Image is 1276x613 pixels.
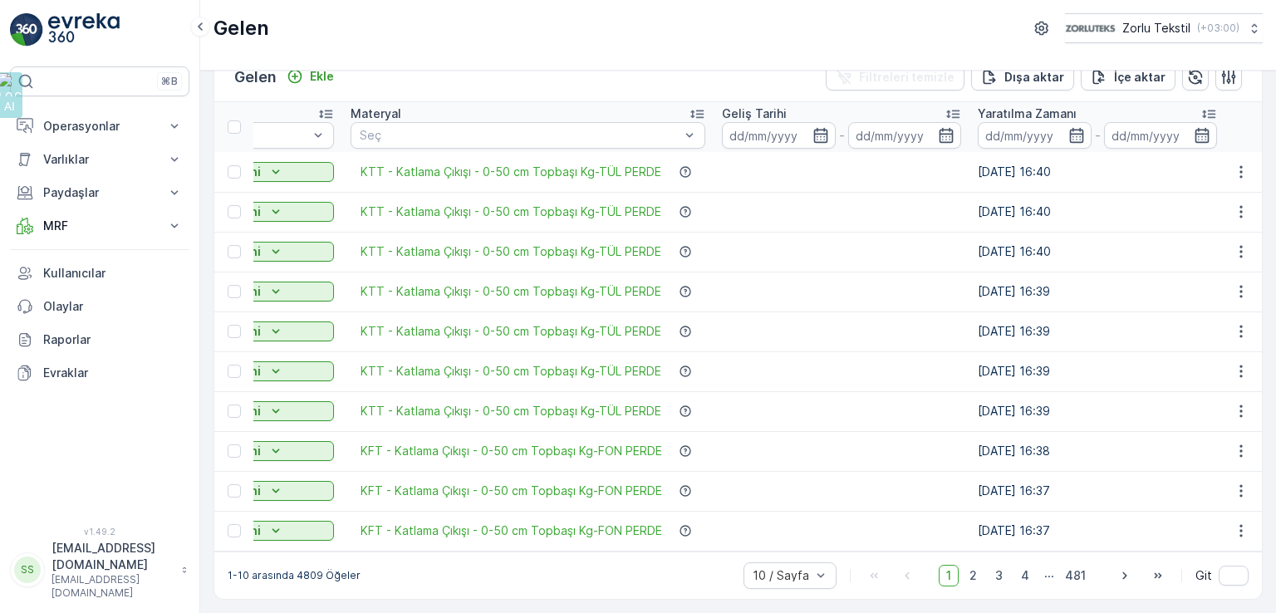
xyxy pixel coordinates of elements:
[10,209,189,243] button: MRF
[52,540,173,573] p: [EMAIL_ADDRESS][DOMAIN_NAME]
[10,290,189,323] a: Olaylar
[43,365,183,381] p: Evraklar
[228,285,241,298] div: Toggle Row Selected
[184,441,334,461] button: Yeni
[360,127,680,144] p: Seç
[1197,22,1239,35] p: ( +03:00 )
[184,521,334,541] button: Yeni
[361,403,661,419] a: KTT - Katlama Çıkışı - 0-50 cm Topbaşı Kg-TÜL PERDE
[351,105,401,122] p: Materyal
[722,122,836,149] input: dd/mm/yyyy
[228,405,241,418] div: Toggle Row Selected
[971,64,1074,91] button: Dışa aktar
[839,125,845,145] p: -
[43,298,183,315] p: Olaylar
[228,245,241,258] div: Toggle Row Selected
[184,282,334,302] button: Yeni
[228,365,241,378] div: Toggle Row Selected
[826,64,964,91] button: Filtreleri temizle
[43,218,156,234] p: MRF
[722,105,787,122] p: Geliş Tarihi
[10,257,189,290] a: Kullanıcılar
[1195,567,1212,584] span: Git
[969,192,1225,232] td: [DATE] 16:40
[228,444,241,458] div: Toggle Row Selected
[848,122,962,149] input: dd/mm/yyyy
[361,283,661,300] a: KTT - Katlama Çıkışı - 0-50 cm Topbaşı Kg-TÜL PERDE
[978,122,1092,149] input: dd/mm/yyyy
[43,331,183,348] p: Raporlar
[361,243,661,260] a: KTT - Katlama Çıkışı - 0-50 cm Topbaşı Kg-TÜL PERDE
[43,184,156,201] p: Paydaşlar
[1104,122,1218,149] input: dd/mm/yyyy
[10,527,189,537] span: v 1.49.2
[52,573,173,600] p: [EMAIL_ADDRESS][DOMAIN_NAME]
[228,165,241,179] div: Toggle Row Selected
[184,162,334,182] button: Yeni
[184,202,334,222] button: Yeni
[228,205,241,218] div: Toggle Row Selected
[184,321,334,341] button: Yeni
[228,569,361,582] p: 1-10 arasında 4809 Öğeler
[1058,565,1093,586] span: 481
[969,471,1225,511] td: [DATE] 16:37
[859,69,955,86] p: Filtreleri temizle
[310,68,334,85] p: Ekle
[10,540,189,600] button: SS[EMAIL_ADDRESS][DOMAIN_NAME][EMAIL_ADDRESS][DOMAIN_NAME]
[361,204,661,220] a: KTT - Katlama Çıkışı - 0-50 cm Topbaşı Kg-TÜL PERDE
[1114,69,1166,86] p: İçe aktar
[361,363,661,380] a: KTT - Katlama Çıkışı - 0-50 cm Topbaşı Kg-TÜL PERDE
[969,351,1225,391] td: [DATE] 16:39
[10,143,189,176] button: Varlıklar
[228,325,241,338] div: Toggle Row Selected
[969,272,1225,311] td: [DATE] 16:39
[184,242,334,262] button: Yeni
[10,176,189,209] button: Paydaşlar
[361,164,661,180] span: KTT - Katlama Çıkışı - 0-50 cm Topbaşı Kg-TÜL PERDE
[988,565,1010,586] span: 3
[1065,13,1263,43] button: Zorlu Tekstil(+03:00)
[978,105,1077,122] p: Yaratılma Zamanı
[43,118,156,135] p: Operasyonlar
[969,511,1225,551] td: [DATE] 16:37
[969,152,1225,192] td: [DATE] 16:40
[361,483,662,499] a: KFT - Katlama Çıkışı - 0-50 cm Topbaşı Kg-FON PERDE
[280,66,341,86] button: Ekle
[161,75,178,88] p: ⌘B
[43,265,183,282] p: Kullanıcılar
[10,13,43,47] img: logo
[1122,20,1190,37] p: Zorlu Tekstil
[1004,69,1064,86] p: Dışa aktar
[969,232,1225,272] td: [DATE] 16:40
[228,484,241,498] div: Toggle Row Selected
[1044,565,1054,586] p: ...
[1013,565,1037,586] span: 4
[962,565,984,586] span: 2
[43,151,156,168] p: Varlıklar
[184,401,334,421] button: Yeni
[184,481,334,501] button: Yeni
[969,391,1225,431] td: [DATE] 16:39
[939,565,959,586] span: 1
[969,431,1225,471] td: [DATE] 16:38
[361,323,661,340] a: KTT - Katlama Çıkışı - 0-50 cm Topbaşı Kg-TÜL PERDE
[969,311,1225,351] td: [DATE] 16:39
[1065,19,1116,37] img: 6-1-9-3_wQBzyll.png
[14,557,41,583] div: SS
[361,443,662,459] a: KFT - Katlama Çıkışı - 0-50 cm Topbaşı Kg-FON PERDE
[48,13,120,47] img: logo_light-DOdMpM7g.png
[1081,64,1175,91] button: İçe aktar
[10,110,189,143] button: Operasyonlar
[361,522,662,539] a: KFT - Katlama Çıkışı - 0-50 cm Topbaşı Kg-FON PERDE
[184,361,334,381] button: Yeni
[1095,125,1101,145] p: -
